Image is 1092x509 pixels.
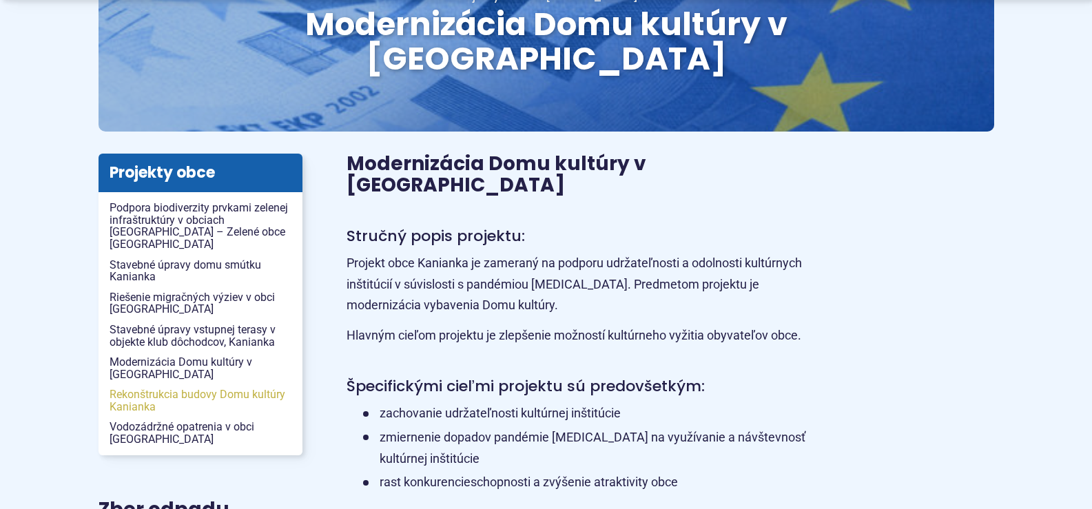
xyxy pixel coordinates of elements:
span: Podpora biodiverzity prvkami zelenej infraštruktúry v obciach [GEOGRAPHIC_DATA] – Zelené obce [GE... [110,198,291,254]
span: Stručný popis projektu: [347,225,525,247]
span: Špecifickými cieľmi projektu sú predovšetkým: [347,375,705,397]
span: Rekonštrukcia budovy Domu kultúry Kanianka [110,384,291,417]
span: Modernizácia Domu kultúry v [GEOGRAPHIC_DATA] [110,352,291,384]
li: zmiernenie dopadov pandémie [MEDICAL_DATA] na využívanie a návštevnosť kultúrnej inštitúcie [363,427,836,469]
a: Modernizácia Domu kultúry v [GEOGRAPHIC_DATA] [99,352,302,384]
a: Stavebné úpravy domu smútku Kanianka [99,255,302,287]
a: Vodozádržné opatrenia v obci [GEOGRAPHIC_DATA] [99,417,302,449]
a: Podpora biodiverzity prvkami zelenej infraštruktúry v obciach [GEOGRAPHIC_DATA] – Zelené obce [GE... [99,198,302,254]
li: rast konkurencieschopnosti a zvýšenie atraktivity obce [363,472,836,493]
a: Riešenie migračných výziev v obci [GEOGRAPHIC_DATA] [99,287,302,320]
span: Stavebné úpravy vstupnej terasy v objekte klub dôchodcov, Kanianka [110,320,291,352]
span: Riešenie migračných výziev v obci [GEOGRAPHIC_DATA] [110,287,291,320]
p: Projekt obce Kanianka je zameraný na podporu udržateľnosti a odolnosti kultúrnych inštitúcií v sú... [347,253,836,316]
a: Rekonštrukcia budovy Domu kultúry Kanianka [99,384,302,417]
span: Vodozádržné opatrenia v obci [GEOGRAPHIC_DATA] [110,417,291,449]
span: Modernizácia Domu kultúry v [GEOGRAPHIC_DATA] [347,150,646,198]
a: Stavebné úpravy vstupnej terasy v objekte klub dôchodcov, Kanianka [99,320,302,352]
span: Modernizácia Domu kultúry v [GEOGRAPHIC_DATA] [305,2,787,81]
span: Stavebné úpravy domu smútku Kanianka [110,255,291,287]
li: zachovanie udržateľnosti kultúrnej inštitúcie [363,403,836,424]
h3: Projekty obce [99,154,302,192]
p: Hlavným cieľom projektu je zlepšenie možností kultúrneho vyžitia obyvateľov obce. [347,325,836,346]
